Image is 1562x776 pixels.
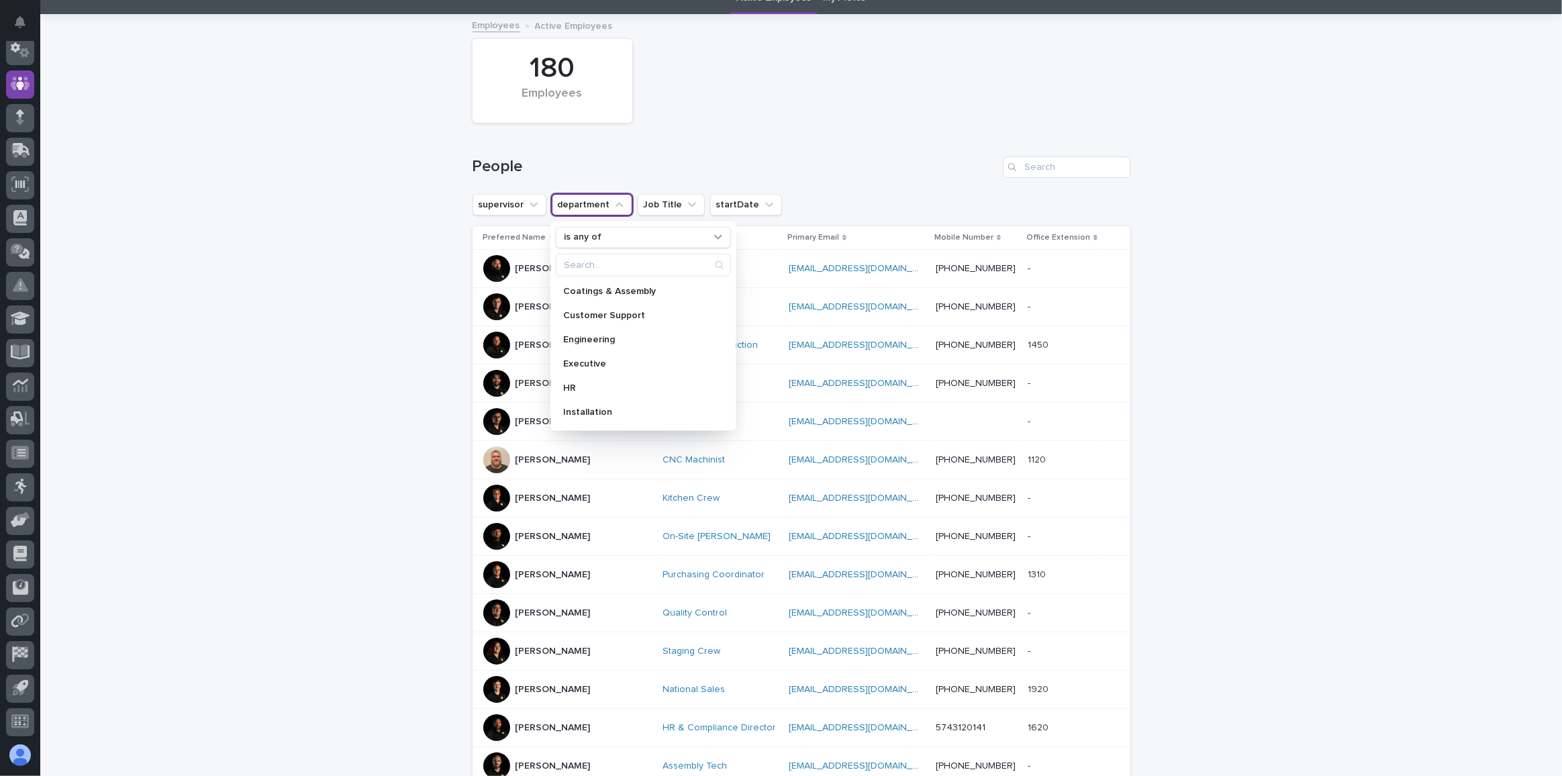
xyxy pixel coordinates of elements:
[516,263,591,275] p: [PERSON_NAME]
[936,493,1016,503] a: [PHONE_NUMBER]
[535,17,613,32] p: Active Employees
[789,264,940,273] a: [EMAIL_ADDRESS][DOMAIN_NAME]
[789,761,940,771] a: [EMAIL_ADDRESS][DOMAIN_NAME]
[789,417,940,426] a: [EMAIL_ADDRESS][DOMAIN_NAME]
[516,569,591,581] p: [PERSON_NAME]
[936,340,1016,350] a: [PHONE_NUMBER]
[473,157,997,177] h1: People
[663,684,725,695] a: National Sales
[936,761,1016,771] a: [PHONE_NUMBER]
[638,194,705,215] button: Job Title
[1028,528,1033,542] p: -
[473,556,1130,594] tr: [PERSON_NAME]Purchasing Coordinator [EMAIL_ADDRESS][DOMAIN_NAME] [PHONE_NUMBER]13101310
[563,407,709,416] p: Installation
[789,723,940,732] a: [EMAIL_ADDRESS][DOMAIN_NAME]
[936,608,1016,618] a: [PHONE_NUMBER]
[1028,452,1048,466] p: 1120
[934,230,993,245] p: Mobile Number
[1028,681,1051,695] p: 1920
[936,455,1016,465] a: [PHONE_NUMBER]
[17,16,34,38] div: Notifications
[1028,260,1033,275] p: -
[663,646,720,657] a: Staging Crew
[564,232,601,243] p: is any of
[563,334,709,344] p: Engineering
[473,403,1130,441] tr: [PERSON_NAME]Service Tech [EMAIL_ADDRESS][DOMAIN_NAME] --
[516,646,591,657] p: [PERSON_NAME]
[495,87,609,115] div: Employees
[789,608,940,618] a: [EMAIL_ADDRESS][DOMAIN_NAME]
[936,264,1016,273] a: [PHONE_NUMBER]
[473,326,1130,365] tr: [PERSON_NAME]Director of Production [EMAIL_ADDRESS][DOMAIN_NAME] [PHONE_NUMBER]14501450
[473,671,1130,709] tr: [PERSON_NAME]National Sales [EMAIL_ADDRESS][DOMAIN_NAME] [PHONE_NUMBER]19201920
[516,378,591,389] p: [PERSON_NAME]
[516,531,591,542] p: [PERSON_NAME]
[516,493,591,504] p: [PERSON_NAME]
[663,569,765,581] a: Purchasing Coordinator
[789,455,940,465] a: [EMAIL_ADDRESS][DOMAIN_NAME]
[473,479,1130,518] tr: [PERSON_NAME]Kitchen Crew [EMAIL_ADDRESS][DOMAIN_NAME] [PHONE_NUMBER]--
[473,365,1130,403] tr: [PERSON_NAME]Shop Crew [EMAIL_ADDRESS][DOMAIN_NAME] [PHONE_NUMBER]--
[789,570,940,579] a: [EMAIL_ADDRESS][DOMAIN_NAME]
[789,532,940,541] a: [EMAIL_ADDRESS][DOMAIN_NAME]
[936,646,1016,656] a: [PHONE_NUMBER]
[663,454,725,466] a: CNC Machinist
[789,302,940,311] a: [EMAIL_ADDRESS][DOMAIN_NAME]
[1028,643,1033,657] p: -
[6,741,34,769] button: users-avatar
[1028,375,1033,389] p: -
[789,379,940,388] a: [EMAIL_ADDRESS][DOMAIN_NAME]
[483,230,546,245] p: Preferred Name
[936,379,1016,388] a: [PHONE_NUMBER]
[1028,490,1033,504] p: -
[1026,230,1090,245] p: Office Extension
[936,723,985,732] a: 5743120141
[936,685,1016,694] a: [PHONE_NUMBER]
[516,454,591,466] p: [PERSON_NAME]
[563,383,709,392] p: HR
[1028,337,1051,351] p: 1450
[710,194,782,215] button: startDate
[473,594,1130,632] tr: [PERSON_NAME]Quality Control [EMAIL_ADDRESS][DOMAIN_NAME] [PHONE_NUMBER]--
[1028,605,1033,619] p: -
[473,194,546,215] button: supervisor
[1028,567,1048,581] p: 1310
[789,685,940,694] a: [EMAIL_ADDRESS][DOMAIN_NAME]
[516,608,591,619] p: [PERSON_NAME]
[1028,758,1033,772] p: -
[516,722,591,734] p: [PERSON_NAME]
[789,646,940,656] a: [EMAIL_ADDRESS][DOMAIN_NAME]
[516,301,591,313] p: [PERSON_NAME]
[473,17,520,32] a: Employees
[663,608,727,619] a: Quality Control
[473,518,1130,556] tr: [PERSON_NAME]On-Site [PERSON_NAME] [EMAIL_ADDRESS][DOMAIN_NAME] [PHONE_NUMBER]--
[789,493,940,503] a: [EMAIL_ADDRESS][DOMAIN_NAME]
[6,8,34,36] button: Notifications
[1003,156,1130,178] input: Search
[936,570,1016,579] a: [PHONE_NUMBER]
[516,340,591,351] p: [PERSON_NAME]
[563,286,709,295] p: Coatings & Assembly
[473,632,1130,671] tr: [PERSON_NAME]Staging Crew [EMAIL_ADDRESS][DOMAIN_NAME] [PHONE_NUMBER]--
[663,493,720,504] a: Kitchen Crew
[516,761,591,772] p: [PERSON_NAME]
[1028,720,1051,734] p: 1620
[473,441,1130,479] tr: [PERSON_NAME]CNC Machinist [EMAIL_ADDRESS][DOMAIN_NAME] [PHONE_NUMBER]11201120
[473,250,1130,288] tr: [PERSON_NAME]Shop Crew [EMAIL_ADDRESS][DOMAIN_NAME] [PHONE_NUMBER]--
[936,302,1016,311] a: [PHONE_NUMBER]
[1028,414,1033,428] p: -
[556,254,730,275] input: Search
[473,288,1130,326] tr: [PERSON_NAME]On-Site Crew [EMAIL_ADDRESS][DOMAIN_NAME] [PHONE_NUMBER]--
[516,684,591,695] p: [PERSON_NAME]
[787,230,839,245] p: Primary Email
[563,358,709,368] p: Executive
[936,532,1016,541] a: [PHONE_NUMBER]
[555,253,730,276] div: Search
[663,722,776,734] a: HR & Compliance Director
[663,761,727,772] a: Assembly Tech
[552,194,632,215] button: department
[516,416,591,428] p: [PERSON_NAME]
[473,709,1130,747] tr: [PERSON_NAME]HR & Compliance Director [EMAIL_ADDRESS][DOMAIN_NAME] 574312014116201620
[1028,299,1033,313] p: -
